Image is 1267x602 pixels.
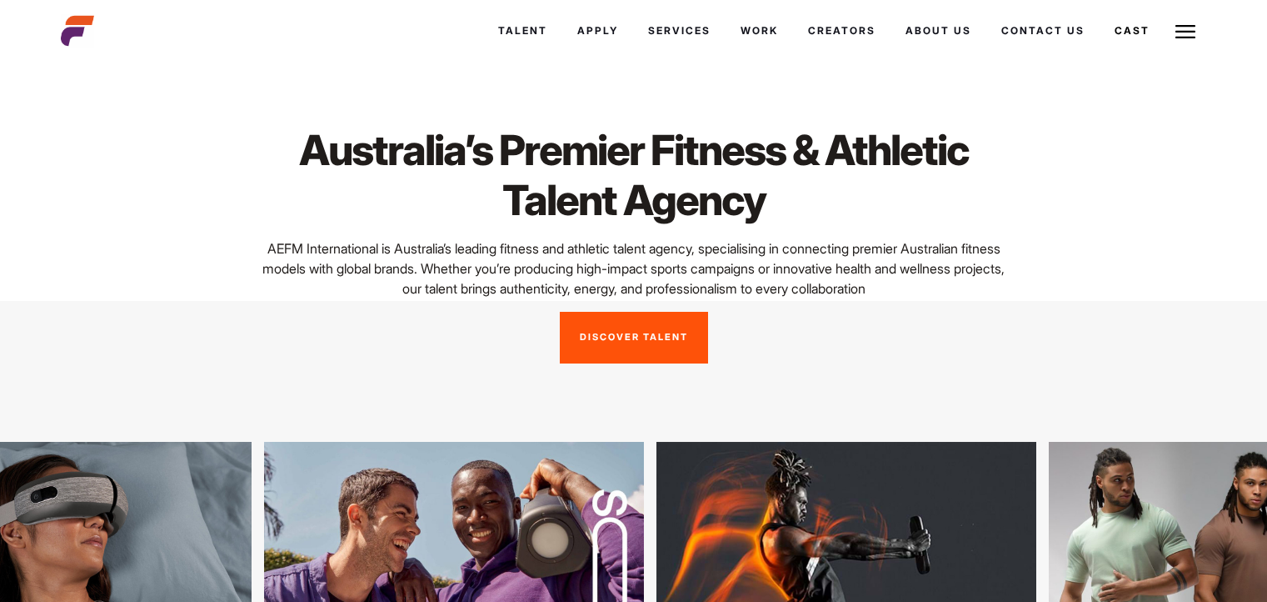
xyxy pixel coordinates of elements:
a: Cast [1100,8,1165,53]
a: Work [726,8,793,53]
a: Contact Us [986,8,1100,53]
a: About Us [890,8,986,53]
a: Talent [483,8,562,53]
img: cropped-aefm-brand-fav-22-square.png [61,14,94,48]
a: Discover Talent [560,312,708,364]
img: Burger icon [1175,22,1195,42]
h1: Australia’s Premier Fitness & Athletic Talent Agency [255,125,1012,225]
a: Creators [793,8,890,53]
p: AEFM International is Australia’s leading fitness and athletic talent agency, specialising in con... [255,238,1012,298]
a: Apply [562,8,633,53]
a: Services [633,8,726,53]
